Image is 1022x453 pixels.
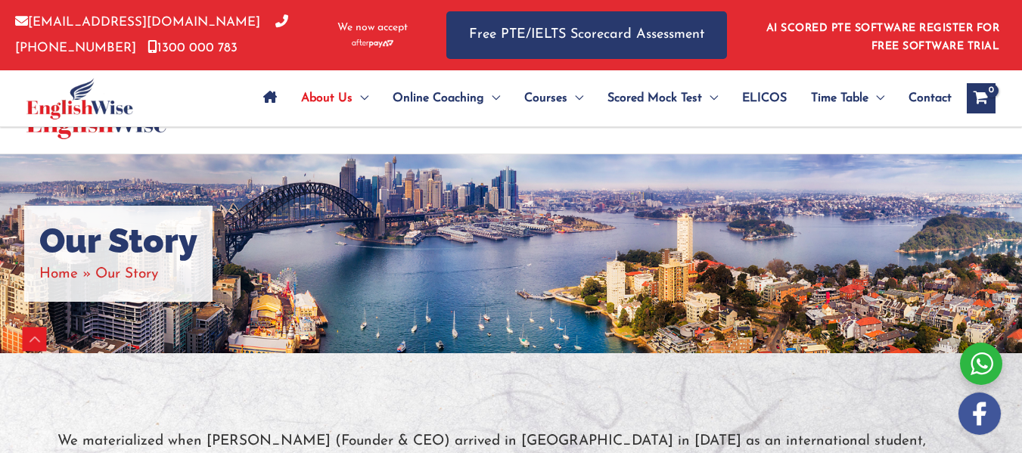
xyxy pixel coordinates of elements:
[512,72,595,125] a: CoursesMenu Toggle
[26,78,133,119] img: cropped-ew-logo
[702,72,718,125] span: Menu Toggle
[15,16,260,29] a: [EMAIL_ADDRESS][DOMAIN_NAME]
[757,11,1007,60] aside: Header Widget 1
[868,72,884,125] span: Menu Toggle
[742,72,787,125] span: ELICOS
[766,23,1000,52] a: AI SCORED PTE SOFTWARE REGISTER FOR FREE SOFTWARE TRIAL
[39,267,78,281] a: Home
[730,72,799,125] a: ELICOS
[524,72,567,125] span: Courses
[607,72,702,125] span: Scored Mock Test
[148,42,238,54] a: 1300 000 783
[352,39,393,48] img: Afterpay-Logo
[958,392,1001,435] img: white-facebook.png
[595,72,730,125] a: Scored Mock TestMenu Toggle
[289,72,381,125] a: About UsMenu Toggle
[39,262,197,287] nav: Breadcrumbs
[353,72,368,125] span: Menu Toggle
[446,11,727,59] a: Free PTE/IELTS Scorecard Assessment
[95,267,158,281] span: Our Story
[393,72,484,125] span: Online Coaching
[909,72,952,125] span: Contact
[799,72,896,125] a: Time TableMenu Toggle
[967,83,996,113] a: View Shopping Cart, empty
[567,72,583,125] span: Menu Toggle
[39,221,197,262] h1: Our Story
[484,72,500,125] span: Menu Toggle
[251,72,952,125] nav: Site Navigation: Main Menu
[15,16,288,54] a: [PHONE_NUMBER]
[381,72,512,125] a: Online CoachingMenu Toggle
[301,72,353,125] span: About Us
[811,72,868,125] span: Time Table
[896,72,952,125] a: Contact
[337,20,408,36] span: We now accept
